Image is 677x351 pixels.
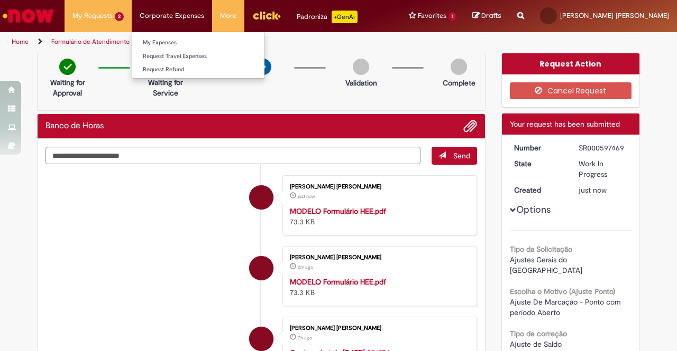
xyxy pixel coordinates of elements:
a: Formulário de Atendimento [51,37,130,46]
span: Favorites [418,11,446,21]
time: 01/10/2025 15:59:22 [298,264,313,270]
p: +GenAi [332,11,358,23]
div: SR000597469 [579,143,628,153]
a: MODELO Formulário HEE.pdf [290,206,386,216]
span: [PERSON_NAME] [PERSON_NAME] [560,11,669,20]
a: MODELO Formulário HEE.pdf [290,277,386,287]
span: 7h ago [298,335,312,341]
span: 2m ago [298,264,313,270]
textarea: Type your message here... [45,147,420,164]
img: click_logo_yellow_360x200.png [252,7,281,23]
time: 01/10/2025 16:01:04 [298,193,315,200]
a: Home [12,37,29,46]
dt: State [506,158,571,169]
span: 1 [449,12,456,21]
p: Waiting for Service [140,77,191,98]
span: Ajuste de Saldo [510,339,562,349]
dt: Created [506,185,571,195]
div: Request Action [502,53,640,74]
div: Evelyn Barbara Da Silva Macedo [249,327,273,351]
span: Drafts [481,11,501,21]
span: Send [453,151,470,160]
div: Padroniza [297,11,358,23]
p: Complete [443,78,475,88]
span: just now [298,193,315,200]
span: My Requests [72,11,113,21]
b: Tipo de correção [510,329,567,338]
span: Ajuste De Marcação - Ponto com período Aberto [510,297,623,317]
div: Work In Progress [579,158,628,179]
a: Drafts [472,11,501,21]
dt: Number [506,143,571,153]
button: Cancel Request [510,82,632,99]
span: Your request has been submitted [510,119,620,129]
div: Evelyn Barbara Da Silva Macedo [249,185,273,210]
div: Evelyn Barbara Da Silva Macedo [249,256,273,280]
span: More [220,11,236,21]
div: [PERSON_NAME] [PERSON_NAME] [290,325,466,331]
p: Validation [345,78,377,88]
div: [PERSON_NAME] [PERSON_NAME] [290,254,466,261]
div: 73.3 KB [290,206,466,227]
span: Corporate Expenses [140,11,204,21]
button: Add attachments [463,119,477,133]
img: img-circle-grey.png [353,59,369,75]
button: Send [432,147,477,165]
img: ServiceNow [1,5,56,26]
a: Request Refund [132,64,264,75]
img: img-circle-grey.png [451,59,467,75]
div: [PERSON_NAME] [PERSON_NAME] [290,184,466,190]
a: My Expenses [132,37,264,49]
div: 73.3 KB [290,277,466,298]
time: 01/10/2025 09:23:59 [298,335,312,341]
ul: Corporate Expenses [132,32,265,79]
time: 01/10/2025 16:01:08 [579,185,607,195]
span: Ajustes Gerais do [GEOGRAPHIC_DATA] [510,255,582,275]
h2: Banco de Horas Ticket history [45,121,104,131]
a: Request Travel Expenses [132,51,264,62]
span: just now [579,185,607,195]
b: Escolha o Motivo (Ajuste Ponto) [510,287,615,296]
img: check-circle-green.png [59,59,76,75]
b: Tipo da Solicitação [510,244,572,254]
div: 01/10/2025 16:01:08 [579,185,628,195]
span: 2 [115,12,124,21]
p: Waiting for Approval [42,77,93,98]
ul: Page breadcrumbs [8,32,443,52]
